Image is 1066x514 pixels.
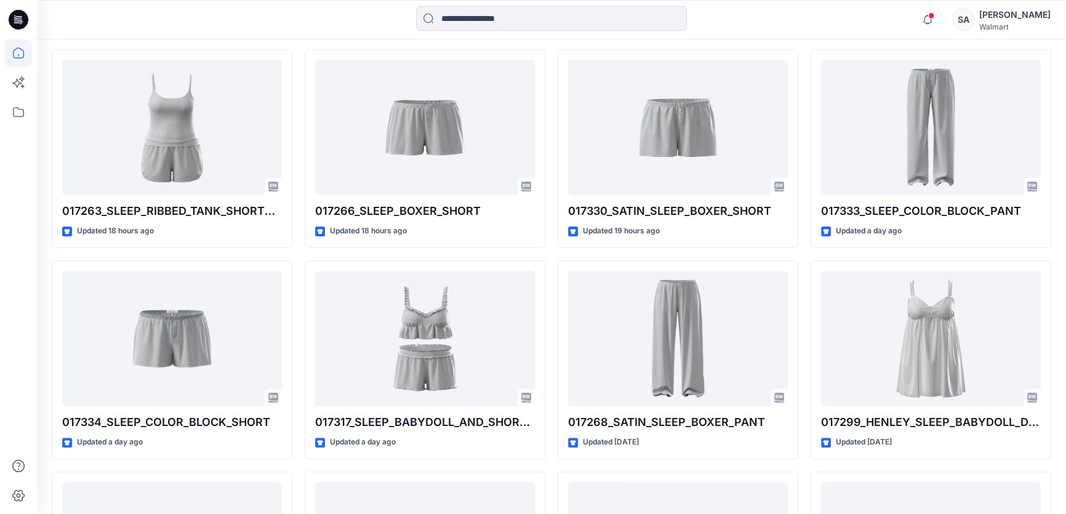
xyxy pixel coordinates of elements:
p: 017268_SATIN_SLEEP_BOXER_PANT [568,414,788,431]
p: Updated 19 hours ago [583,225,660,238]
div: Walmart [979,22,1051,31]
a: 017330_SATIN_SLEEP_BOXER_SHORT [568,60,788,196]
p: 017317_SLEEP_BABYDOLL_AND_SHORT_SET [315,414,535,431]
p: 017263_SLEEP_RIBBED_TANK_SHORTS_SET [62,203,282,220]
p: 017333_SLEEP_COLOR_BLOCK_PANT [821,203,1041,220]
a: 017299_HENLEY_SLEEP_BABYDOLL_DRESS [821,271,1041,407]
div: SA [952,9,974,31]
p: 017299_HENLEY_SLEEP_BABYDOLL_DRESS [821,414,1041,431]
p: Updated a day ago [836,225,902,238]
div: [PERSON_NAME] [979,7,1051,22]
p: Updated 18 hours ago [330,225,407,238]
p: Updated a day ago [77,436,143,449]
p: Updated 18 hours ago [77,225,154,238]
p: 017334_SLEEP_COLOR_BLOCK_SHORT [62,414,282,431]
p: Updated a day ago [330,436,396,449]
a: 017266_SLEEP_BOXER_SHORT [315,60,535,196]
p: 017330_SATIN_SLEEP_BOXER_SHORT [568,203,788,220]
p: Updated [DATE] [583,436,639,449]
a: 017268_SATIN_SLEEP_BOXER_PANT [568,271,788,407]
p: Updated [DATE] [836,436,892,449]
a: 017317_SLEEP_BABYDOLL_AND_SHORT_SET [315,271,535,407]
a: 017263_SLEEP_RIBBED_TANK_SHORTS_SET [62,60,282,196]
p: 017266_SLEEP_BOXER_SHORT [315,203,535,220]
a: 017333_SLEEP_COLOR_BLOCK_PANT [821,60,1041,196]
a: 017334_SLEEP_COLOR_BLOCK_SHORT [62,271,282,407]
